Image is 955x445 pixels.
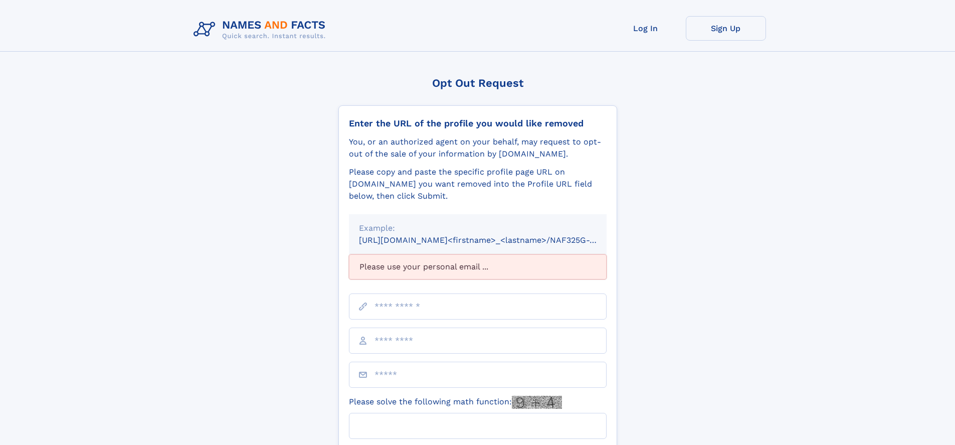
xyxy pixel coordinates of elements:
div: Please copy and paste the specific profile page URL on [DOMAIN_NAME] you want removed into the Pr... [349,166,607,202]
a: Log In [606,16,686,41]
div: Enter the URL of the profile you would like removed [349,118,607,129]
img: Logo Names and Facts [189,16,334,43]
a: Sign Up [686,16,766,41]
div: You, or an authorized agent on your behalf, may request to opt-out of the sale of your informatio... [349,136,607,160]
label: Please solve the following math function: [349,396,562,409]
div: Example: [359,222,597,234]
small: [URL][DOMAIN_NAME]<firstname>_<lastname>/NAF325G-xxxxxxxx [359,235,626,245]
div: Please use your personal email ... [349,254,607,279]
div: Opt Out Request [338,77,617,89]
